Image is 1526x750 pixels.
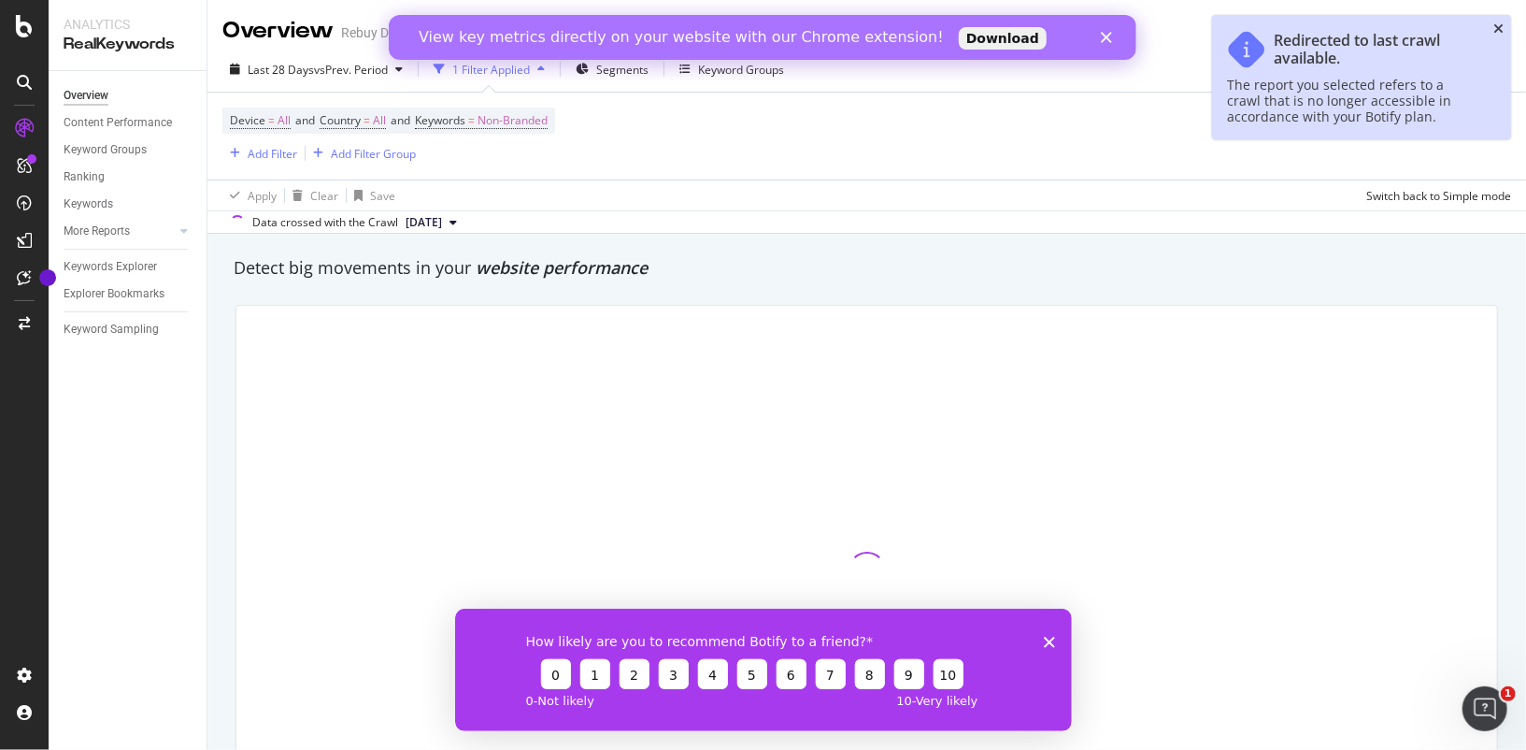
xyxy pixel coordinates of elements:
span: website performance [476,256,648,279]
button: Keyword Groups [672,54,792,84]
button: Apply [222,180,277,210]
span: Keywords [415,112,465,128]
a: Keywords Explorer [64,257,193,277]
div: Overview [222,15,334,47]
button: Clear [285,180,338,210]
div: Add Filter [248,146,297,162]
span: = [268,112,275,128]
div: Redirected to last crawl available. [1274,32,1477,67]
iframe: Intercom live chat banner [389,15,1136,60]
button: Last 28 DaysvsPrev. Period [222,54,410,84]
div: Switch back to Simple mode [1366,188,1511,204]
div: Save [370,188,395,204]
a: More Reports [64,222,175,241]
button: Add Filter Group [306,142,416,165]
button: Switch back to Simple mode [1359,180,1511,210]
span: and [295,112,315,128]
a: Keyword Sampling [64,320,193,339]
a: Keywords [64,195,193,214]
a: Explorer Bookmarks [64,284,193,304]
div: The report you selected refers to a crawl that is no longer accessible in accordance with your Bo... [1227,77,1477,124]
span: = [364,112,370,128]
span: 2025 Aug. 26th [406,214,442,231]
div: close toast [1493,22,1504,36]
span: Non-Branded [478,108,548,134]
div: Clear [310,188,338,204]
span: All [278,108,291,134]
div: Keyword Groups [698,62,784,78]
div: Close [712,17,731,28]
div: Analytics [64,15,192,34]
span: All [373,108,386,134]
div: More Reports [64,222,130,241]
div: Add Filter Group [331,146,416,162]
span: = [468,112,475,128]
div: Content Performance [64,113,172,133]
a: Overview [64,86,193,106]
div: Keywords [64,195,113,214]
span: 1 [1501,686,1516,701]
span: Last 28 Days [248,62,314,78]
span: and [391,112,410,128]
span: Country [320,112,361,128]
div: Overview [64,86,108,106]
div: Explorer Bookmarks [64,284,164,304]
div: Keywords Explorer [64,257,157,277]
div: Tooltip anchor [39,269,56,286]
div: Keyword Sampling [64,320,159,339]
a: Content Performance [64,113,193,133]
a: Keyword Groups [64,140,193,160]
iframe: Intercom live chat [1462,686,1507,731]
div: Detect big movements in your [234,256,1500,281]
span: vs Prev. Period [314,62,388,78]
div: Apply [248,188,277,204]
div: Data crossed with the Crawl [252,214,398,231]
div: 1 Filter Applied [452,62,530,78]
button: Segments [568,54,656,84]
span: Segments [596,62,649,78]
button: Add Filter [222,142,297,165]
span: Device [230,112,265,128]
button: 1 Filter Applied [426,54,552,84]
button: Save [347,180,395,210]
div: Ranking [64,167,105,187]
div: Keyword Groups [64,140,147,160]
iframe: Survey from Botify [455,609,1072,731]
a: Ranking [64,167,193,187]
div: Rebuy DE [341,23,396,42]
div: RealKeywords [64,34,192,55]
button: [DATE] [398,211,464,234]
